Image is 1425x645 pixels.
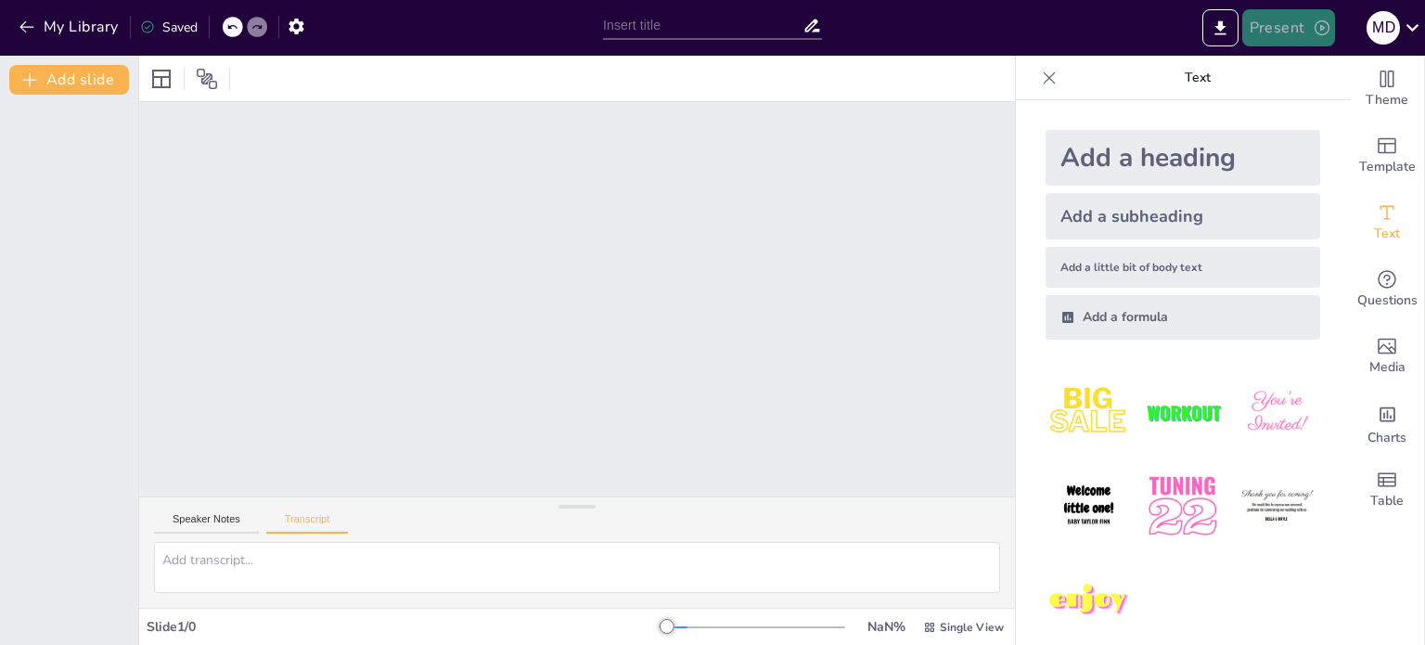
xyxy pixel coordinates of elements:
[1046,130,1320,186] div: Add a heading
[154,513,259,534] button: Speaker Notes
[1374,224,1400,244] span: Text
[1234,369,1320,456] img: 3.jpeg
[9,65,129,95] button: Add slide
[1350,457,1424,523] div: Add a table
[1234,463,1320,549] img: 6.jpeg
[1350,123,1424,189] div: Add ready made slides
[1367,11,1400,45] div: M d
[1064,56,1331,100] p: Text
[147,64,176,94] div: Layout
[266,513,349,534] button: Transcript
[1046,558,1132,644] img: 7.jpeg
[1350,56,1424,123] div: Change the overall theme
[1046,295,1320,340] div: Add a formula
[1139,463,1226,549] img: 5.jpeg
[940,620,1004,635] span: Single View
[1202,9,1239,46] button: Export to PowerPoint
[147,618,667,636] div: Slide 1 / 0
[1367,9,1400,46] button: M d
[1357,290,1418,311] span: Questions
[1046,247,1320,288] div: Add a little bit of body text
[1369,357,1406,378] span: Media
[1366,90,1408,110] span: Theme
[1350,390,1424,457] div: Add charts and graphs
[140,19,198,36] div: Saved
[1350,323,1424,390] div: Add images, graphics, shapes or video
[1242,9,1335,46] button: Present
[864,618,908,636] div: NaN %
[1370,491,1404,511] span: Table
[603,12,802,39] input: Insert title
[1359,157,1416,177] span: Template
[14,12,126,42] button: My Library
[196,68,218,90] span: Position
[1046,369,1132,456] img: 1.jpeg
[1350,256,1424,323] div: Get real-time input from your audience
[1367,428,1406,448] span: Charts
[1046,463,1132,549] img: 4.jpeg
[1139,369,1226,456] img: 2.jpeg
[1350,189,1424,256] div: Add text boxes
[1046,193,1320,239] div: Add a subheading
